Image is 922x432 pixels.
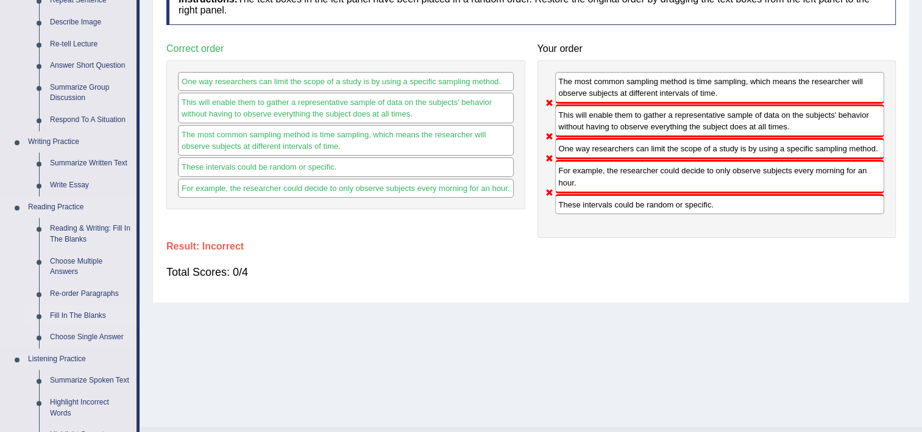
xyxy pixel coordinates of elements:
[44,326,137,348] a: Choose Single Answer
[44,77,137,109] a: Summarize Group Discussion
[44,392,137,424] a: Highlight Incorrect Words
[44,251,137,283] a: Choose Multiple Answers
[178,179,514,198] div: For example, the researcher could decide to only observe subjects every morning for an hour.
[44,109,137,131] a: Respond To A Situation
[178,93,514,123] div: This will enable them to gather a representative sample of data on the subjects' behavior without...
[537,43,896,54] h4: Your order
[166,241,896,252] h4: Result:
[178,72,514,91] div: One way researchers can limit the scope of a study is by using a specific sampling method.
[44,283,137,305] a: Re-order Paragraphs
[44,55,137,77] a: Answer Short Question
[23,348,137,370] a: Listening Practice
[166,257,896,287] div: Total Scores: 0/4
[44,175,137,196] a: Write Essay
[178,157,514,176] div: These intervals could be random or specific.
[44,34,137,56] a: Re-tell Lecture
[44,153,137,175] a: Summarize Written Text
[44,218,137,250] a: Reading & Writing: Fill In The Blanks
[555,104,885,137] div: This will enable them to gather a representative sample of data on the subjects' behavior without...
[166,43,525,54] h4: Correct order
[23,131,137,153] a: Writing Practice
[44,305,137,327] a: Fill In The Blanks
[23,196,137,218] a: Reading Practice
[44,370,137,392] a: Summarize Spoken Text
[555,72,885,104] div: The most common sampling method is time sampling, which means the researcher will observe subject...
[178,125,514,156] div: The most common sampling method is time sampling, which means the researcher will observe subject...
[555,138,885,159] div: One way researchers can limit the scope of a study is by using a specific sampling method.
[44,12,137,34] a: Describe Image
[555,160,885,193] div: For example, the researcher could decide to only observe subjects every morning for an hour.
[555,194,885,214] div: These intervals could be random or specific.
